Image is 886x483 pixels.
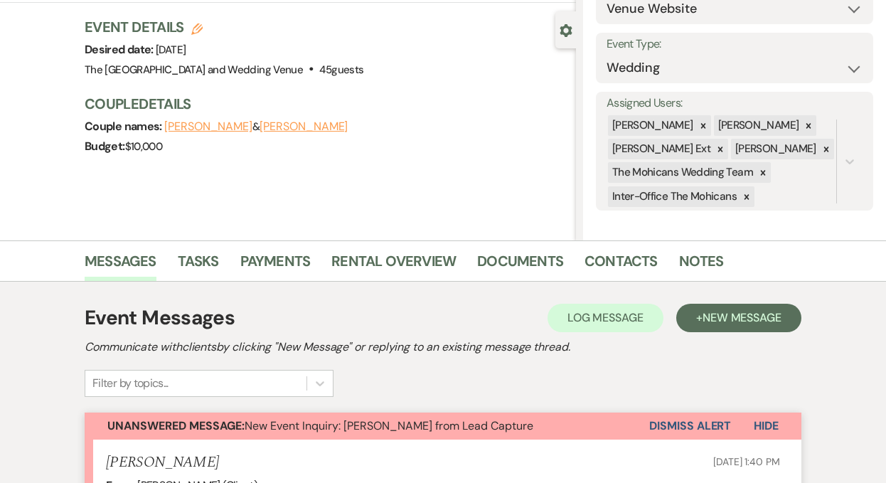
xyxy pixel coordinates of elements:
[85,139,125,154] span: Budget:
[714,115,801,136] div: [PERSON_NAME]
[85,94,562,114] h3: Couple Details
[703,310,781,325] span: New Message
[85,413,649,440] button: Unanswered Message:New Event Inquiry: [PERSON_NAME] from Lead Capture
[567,310,644,325] span: Log Message
[608,139,712,159] div: [PERSON_NAME] Ext
[107,418,245,433] strong: Unanswered Message:
[240,250,311,281] a: Payments
[85,119,164,134] span: Couple names:
[331,250,456,281] a: Rental Overview
[260,121,348,132] button: [PERSON_NAME]
[477,250,563,281] a: Documents
[607,93,863,114] label: Assigned Users:
[560,23,572,36] button: Close lead details
[754,418,779,433] span: Hide
[125,139,163,154] span: $10,000
[92,375,169,392] div: Filter by topics...
[731,139,818,159] div: [PERSON_NAME]
[85,17,363,37] h3: Event Details
[85,250,156,281] a: Messages
[319,63,363,77] span: 45 guests
[649,413,731,440] button: Dismiss Alert
[731,413,801,440] button: Hide
[585,250,658,281] a: Contacts
[548,304,663,332] button: Log Message
[85,339,801,356] h2: Communicate with clients by clicking "New Message" or replying to an existing message thread.
[164,120,348,134] span: &
[679,250,724,281] a: Notes
[608,186,739,207] div: Inter-Office The Mohicans
[608,115,695,136] div: [PERSON_NAME]
[85,42,156,57] span: Desired date:
[178,250,219,281] a: Tasks
[676,304,801,332] button: +New Message
[107,418,533,433] span: New Event Inquiry: [PERSON_NAME] from Lead Capture
[85,63,303,77] span: The [GEOGRAPHIC_DATA] and Wedding Venue
[607,34,863,55] label: Event Type:
[608,162,755,183] div: The Mohicans Wedding Team
[156,43,186,57] span: [DATE]
[106,454,219,472] h5: [PERSON_NAME]
[164,121,252,132] button: [PERSON_NAME]
[85,303,235,333] h1: Event Messages
[713,455,780,468] span: [DATE] 1:40 PM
